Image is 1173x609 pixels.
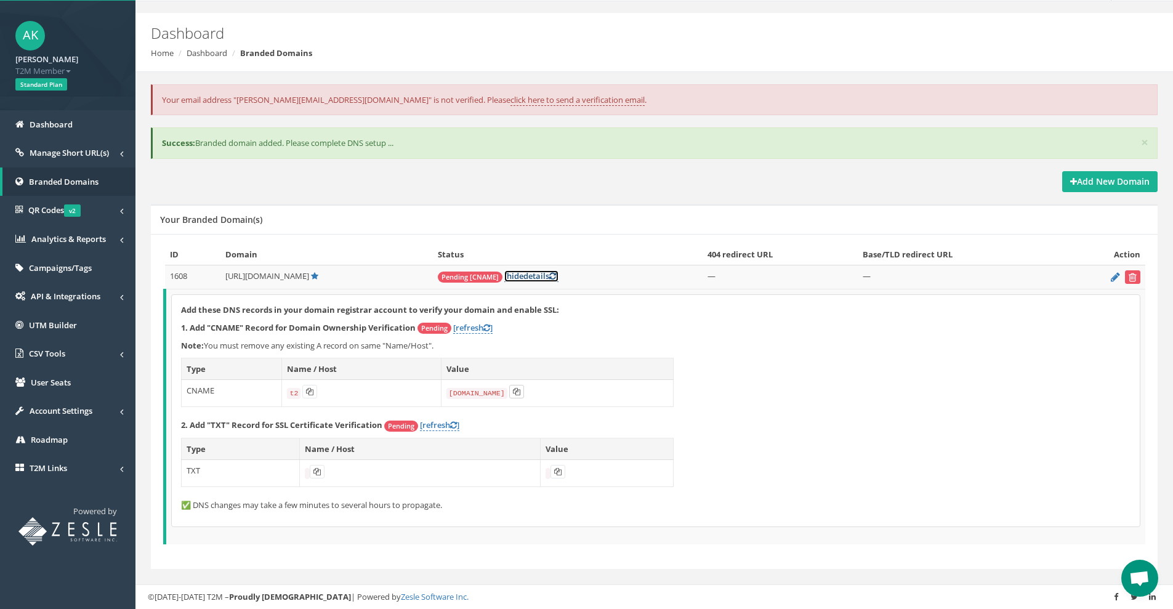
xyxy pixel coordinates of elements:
[160,215,262,224] h5: Your Branded Domain(s)
[151,127,1158,159] div: Branded domain added. Please complete DNS setup ...
[29,262,92,273] span: Campaigns/Tags
[182,358,282,380] th: Type
[417,323,451,334] span: Pending
[151,84,1158,116] div: Your email address "[PERSON_NAME][EMAIL_ADDRESS][DOMAIN_NAME]" is not verified. Please .
[31,434,68,445] span: Roadmap
[438,272,502,283] span: Pending [CNAME]
[182,438,300,460] th: Type
[182,380,282,407] td: CNAME
[29,348,65,359] span: CSV Tools
[64,204,81,217] span: v2
[15,65,120,77] span: T2M Member
[28,204,81,216] span: QR Codes
[240,47,312,58] strong: Branded Domains
[30,462,67,474] span: T2M Links
[703,244,858,265] th: 404 redirect URL
[225,270,309,281] span: [URL][DOMAIN_NAME]
[181,419,382,430] strong: 2. Add "TXT" Record for SSL Certificate Verification
[31,233,106,244] span: Analytics & Reports
[1062,171,1158,192] a: Add New Domain
[299,438,541,460] th: Name / Host
[29,176,99,187] span: Branded Domains
[165,265,221,289] td: 1608
[287,388,300,399] code: t2
[151,25,987,41] h2: Dashboard
[703,265,858,289] td: —
[29,320,77,331] span: UTM Builder
[181,340,204,351] b: Note:
[15,21,45,50] span: AK
[73,506,117,517] span: Powered by
[510,94,645,106] a: click here to send a verification email
[187,47,227,58] a: Dashboard
[165,244,221,265] th: ID
[282,358,441,380] th: Name / Host
[30,405,92,416] span: Account Settings
[504,270,558,282] a: [hidedetails]
[15,54,78,65] strong: [PERSON_NAME]
[1141,136,1148,149] button: ×
[30,119,73,130] span: Dashboard
[433,244,703,265] th: Status
[181,340,1131,352] p: You must remove any existing A record on same "Name/Host".
[181,304,559,315] strong: Add these DNS records in your domain registrar account to verify your domain and enable SSL:
[453,322,493,334] a: [refresh]
[384,421,418,432] span: Pending
[541,438,674,460] th: Value
[181,499,1131,511] p: ✅ DNS changes may take a few minutes to several hours to propagate.
[1064,244,1145,265] th: Action
[182,460,300,487] td: TXT
[507,270,523,281] span: hide
[162,137,195,148] b: Success:
[15,78,67,91] span: Standard Plan
[18,517,117,546] img: T2M URL Shortener powered by Zesle Software Inc.
[858,265,1064,289] td: —
[31,291,100,302] span: API & Integrations
[311,270,318,281] a: Default
[148,591,1161,603] div: ©[DATE]-[DATE] T2M – | Powered by
[858,244,1064,265] th: Base/TLD redirect URL
[15,50,120,76] a: [PERSON_NAME] T2M Member
[220,244,433,265] th: Domain
[441,358,673,380] th: Value
[229,591,351,602] strong: Proudly [DEMOGRAPHIC_DATA]
[31,377,71,388] span: User Seats
[420,419,459,431] a: [refresh]
[30,147,109,158] span: Manage Short URL(s)
[1121,560,1158,597] a: Open chat
[151,47,174,58] a: Home
[446,388,507,399] code: [DOMAIN_NAME]
[1070,175,1150,187] strong: Add New Domain
[401,591,469,602] a: Zesle Software Inc.
[181,322,416,333] strong: 1. Add "CNAME" Record for Domain Ownership Verification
